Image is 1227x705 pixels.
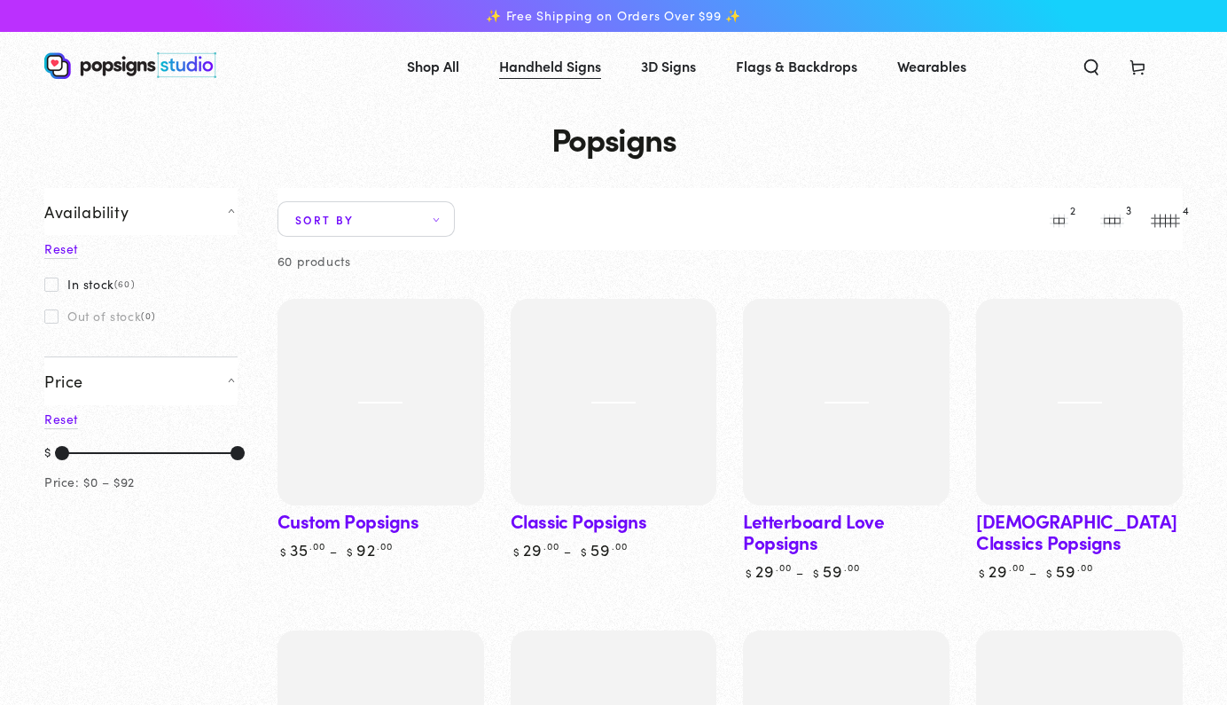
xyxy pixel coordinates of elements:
[736,53,857,79] span: Flags & Backdrops
[44,410,78,429] a: Reset
[897,53,966,79] span: Wearables
[44,309,155,323] label: Out of stock
[277,201,455,237] summary: Sort by
[44,188,238,235] summary: Availability
[277,250,351,272] p: 60 products
[114,278,135,289] span: (60)
[486,43,614,90] a: Handheld Signs
[44,201,129,222] span: Availability
[1094,201,1129,237] button: 3
[44,239,78,259] a: Reset
[628,43,709,90] a: 3D Signs
[884,43,980,90] a: Wearables
[44,121,1183,156] h1: Popsigns
[486,8,741,24] span: ✨ Free Shipping on Orders Over $99 ✨
[44,471,135,493] div: Price: $0 – $92
[499,53,601,79] span: Handheld Signs
[44,356,238,404] summary: Price
[407,53,459,79] span: Shop All
[511,299,717,505] a: Classic PopsignsClassic Popsigns
[641,53,696,79] span: 3D Signs
[44,371,83,391] span: Price
[44,441,51,466] div: $
[1068,46,1114,85] summary: Search our site
[1041,201,1076,237] button: 2
[277,299,484,505] a: Custom PopsignsCustom Popsigns
[723,43,871,90] a: Flags & Backdrops
[141,310,155,321] span: (0)
[44,277,135,291] label: In stock
[743,299,950,505] a: Letterboard Love PopsignsLetterboard Love Popsigns
[394,43,473,90] a: Shop All
[976,299,1183,505] a: Baptism Classics PopsignsBaptism Classics Popsigns
[44,52,216,79] img: Popsigns Studio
